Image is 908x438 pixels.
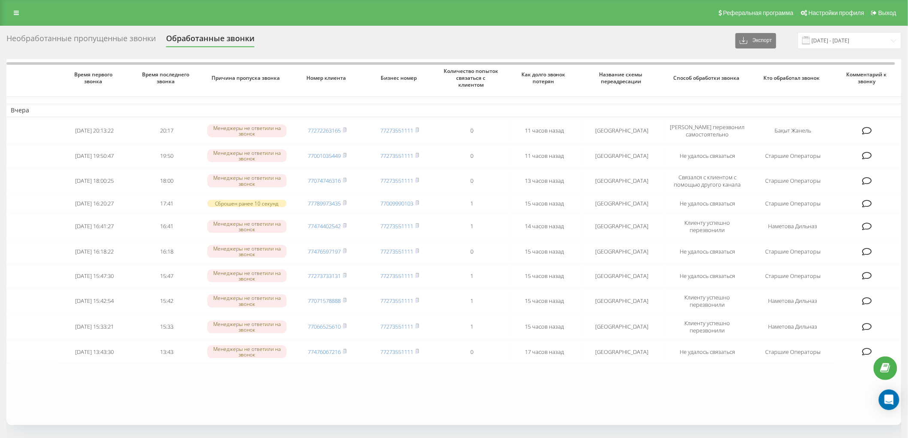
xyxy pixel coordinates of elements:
[207,174,287,187] div: Менеджеры не ответили на звонок
[207,294,287,307] div: Менеджеры не ответили на звонок
[308,348,341,356] a: 77476067216
[508,195,581,213] td: 15 часов назад
[581,119,663,143] td: [GEOGRAPHIC_DATA]
[58,145,131,167] td: [DATE] 19:50:47
[663,315,751,339] td: Клиенту успешно перезвонили
[751,169,834,193] td: Старшие Операторы
[508,289,581,313] td: 15 часов назад
[380,297,413,305] a: 77273551111
[436,119,508,143] td: 0
[380,348,413,356] a: 77273551111
[58,289,131,313] td: [DATE] 15:42:54
[581,265,663,287] td: [GEOGRAPHIC_DATA]
[508,240,581,263] td: 15 часов назад
[380,323,413,330] a: 77273551111
[308,272,341,280] a: 77273733131
[308,127,341,134] a: 77272263165
[207,245,287,258] div: Менеджеры не ответили на звонок
[735,33,776,48] button: Экспорт
[508,265,581,287] td: 15 часов назад
[508,169,581,193] td: 13 часов назад
[58,195,131,213] td: [DATE] 16:20:27
[508,214,581,239] td: 14 часов назад
[207,220,287,233] div: Менеджеры не ответили на звонок
[680,272,735,280] span: Не удалось связаться
[299,75,356,82] span: Номер клиента
[436,265,508,287] td: 1
[211,75,282,82] span: Причина пропуска звонка
[58,169,131,193] td: [DATE] 18:00:25
[663,119,751,143] td: [PERSON_NAME] перезвонил самостоятельно
[380,222,413,230] a: 77273551111
[6,34,156,47] div: Необработанные пропущенные звонки
[751,240,834,263] td: Старшие Операторы
[723,9,793,16] span: Реферальная программа
[130,315,203,339] td: 15:33
[207,124,287,137] div: Менеджеры не ответили на звонок
[581,240,663,263] td: [GEOGRAPHIC_DATA]
[663,214,751,239] td: Клиенту успешно перезвонили
[130,265,203,287] td: 15:47
[751,289,834,313] td: Наметова Дильназ
[760,75,826,82] span: Кто обработал звонок
[581,289,663,313] td: [GEOGRAPHIC_DATA]
[130,169,203,193] td: 18:00
[308,152,341,160] a: 77001035449
[663,289,751,313] td: Клиенту успешно перезвонили
[130,289,203,313] td: 15:42
[380,152,413,160] a: 77273551111
[380,248,413,255] a: 77273551111
[751,341,834,363] td: Старшие Операторы
[516,71,573,85] span: Как долго звонок потерян
[879,390,899,410] div: Open Intercom Messenger
[436,240,508,263] td: 0
[138,71,196,85] span: Время последнего звонка
[581,315,663,339] td: [GEOGRAPHIC_DATA]
[680,199,735,207] span: Не удалось связаться
[207,320,287,333] div: Менеджеры не ответили на звонок
[581,214,663,239] td: [GEOGRAPHIC_DATA]
[581,169,663,193] td: [GEOGRAPHIC_DATA]
[508,145,581,167] td: 11 часов назад
[130,240,203,263] td: 16:18
[58,265,131,287] td: [DATE] 15:47:30
[58,341,131,363] td: [DATE] 13:43:30
[436,289,508,313] td: 1
[380,199,413,207] a: 77009990103
[436,145,508,167] td: 0
[443,68,501,88] span: Количество попыток связаться с клиентом
[436,214,508,239] td: 1
[308,222,341,230] a: 77474402542
[58,214,131,239] td: [DATE] 16:41:27
[308,248,341,255] a: 77476597197
[751,214,834,239] td: Наметова Дильназ
[130,341,203,363] td: 13:43
[380,272,413,280] a: 77273551111
[207,149,287,162] div: Менеджеры не ответили на звонок
[436,195,508,213] td: 1
[680,348,735,356] span: Не удалось связаться
[308,323,341,330] a: 77066525610
[58,119,131,143] td: [DATE] 20:13:22
[751,265,834,287] td: Старшие Операторы
[436,315,508,339] td: 1
[672,75,743,82] span: Способ обработки звонка
[751,145,834,167] td: Старшие Операторы
[508,315,581,339] td: 15 часов назад
[308,177,341,184] a: 77074746316
[751,119,834,143] td: Бақыт Жанель
[380,177,413,184] a: 77273551111
[581,195,663,213] td: [GEOGRAPHIC_DATA]
[436,169,508,193] td: 0
[66,71,123,85] span: Время первого звонка
[207,345,287,358] div: Менеджеры не ответили на звонок
[308,297,341,305] a: 77071578888
[841,71,894,85] span: Комментарий к звонку
[508,341,581,363] td: 17 часов назад
[6,104,902,117] td: Вчера
[371,75,428,82] span: Бизнес номер
[589,71,656,85] span: Название схемы переадресации
[436,341,508,363] td: 0
[58,240,131,263] td: [DATE] 16:18:22
[380,127,413,134] a: 77273551111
